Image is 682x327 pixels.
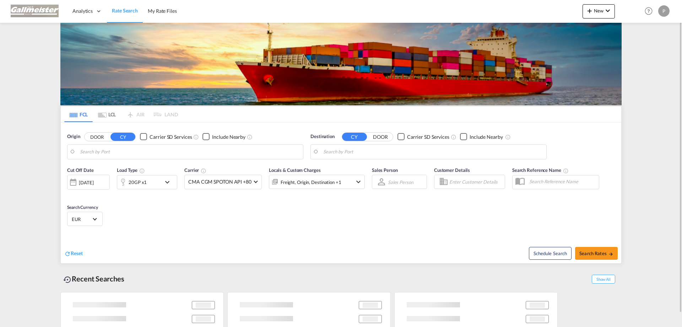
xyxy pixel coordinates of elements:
div: Freight Origin Destination Factory Stuffingicon-chevron-down [269,175,365,189]
span: Locals & Custom Charges [269,167,321,173]
span: Analytics [72,7,93,15]
md-select: Select Currency: € EUREuro [71,214,99,224]
div: Carrier SD Services [407,133,449,141]
div: Freight Origin Destination Factory Stuffing [281,177,341,187]
md-checkbox: Checkbox No Ink [460,133,503,141]
md-icon: Unchecked: Ignores neighbouring ports when fetching rates.Checked : Includes neighbouring ports w... [247,134,253,140]
input: Search by Port [80,147,299,157]
span: Destination [310,133,335,140]
button: Note: By default Schedule search will only considerorigin ports, destination ports and cut off da... [529,247,572,260]
span: EUR [72,216,92,222]
md-tab-item: FCL [64,106,93,122]
md-icon: icon-chevron-down [354,178,363,186]
md-pagination-wrapper: Use the left and right arrow keys to navigate between tabs [64,106,178,122]
span: My Rate Files [148,8,177,14]
span: Search Rates [579,250,613,256]
md-icon: icon-arrow-right [608,252,613,257]
span: Rate Search [112,7,138,14]
img: LCL+%26+FCL+BACKGROUND.png [60,23,622,105]
input: Search Reference Name [526,176,599,187]
md-icon: Unchecked: Search for CY (Container Yard) services for all selected carriers.Checked : Search for... [193,134,199,140]
md-icon: icon-refresh [64,250,71,257]
div: P [658,5,670,17]
div: icon-refreshReset [64,250,83,258]
md-icon: icon-information-outline [139,168,145,174]
span: Customer Details [434,167,470,173]
md-icon: The selected Trucker/Carrierwill be displayed in the rate results If the rates are from another f... [201,168,206,174]
span: Load Type [117,167,145,173]
button: DOOR [85,133,109,141]
md-icon: Unchecked: Search for CY (Container Yard) services for all selected carriers.Checked : Search for... [451,134,456,140]
button: DOOR [368,133,393,141]
div: [DATE] [67,175,110,190]
md-icon: Unchecked: Ignores neighbouring ports when fetching rates.Checked : Includes neighbouring ports w... [505,134,511,140]
input: Enter Customer Details [449,176,503,187]
span: Carrier [184,167,206,173]
div: Origin DOOR CY Checkbox No InkUnchecked: Search for CY (Container Yard) services for all selected... [61,122,621,263]
md-tab-item: LCL [93,106,121,122]
div: 20GP x1icon-chevron-down [117,175,177,189]
span: Help [643,5,655,17]
md-datepicker: Select [67,189,72,199]
input: Search by Port [323,147,543,157]
div: Help [643,5,658,18]
md-select: Sales Person [387,177,414,187]
span: Reset [71,250,83,256]
button: CY [110,133,135,141]
div: 20GP x1 [129,177,147,187]
span: Cut Off Date [67,167,94,173]
div: Include Nearby [212,133,245,141]
span: Search Reference Name [512,167,569,173]
button: CY [342,133,367,141]
span: New [585,8,612,14]
div: [DATE] [79,179,93,186]
div: Recent Searches [60,271,127,287]
span: Origin [67,133,80,140]
md-checkbox: Checkbox No Ink [397,133,449,141]
button: Search Ratesicon-arrow-right [575,247,618,260]
div: Carrier SD Services [150,133,192,141]
img: 03265390ea0211efb7c18701be6bbe5d.png [11,3,59,19]
button: icon-plus 400-fgNewicon-chevron-down [583,4,615,19]
md-icon: icon-backup-restore [63,275,72,284]
md-icon: icon-plus 400-fg [585,6,594,15]
md-icon: icon-chevron-down [603,6,612,15]
md-checkbox: Checkbox No Ink [202,133,245,141]
span: CMA CGM SPOTON API +80 [188,178,251,185]
md-icon: Your search will be saved by the below given name [563,168,569,174]
span: Search Currency [67,205,98,210]
span: Sales Person [372,167,398,173]
md-checkbox: Checkbox No Ink [140,133,192,141]
div: Include Nearby [470,133,503,141]
md-icon: icon-chevron-down [163,178,175,186]
span: Show All [592,275,615,284]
